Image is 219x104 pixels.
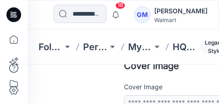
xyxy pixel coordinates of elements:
[115,2,125,9] span: 18
[128,40,152,53] a: My uploads
[96,17,147,27] label: Cover Image
[83,40,107,53] a: Personal Zone
[134,6,151,23] div: GM
[96,68,167,77] h4: Current Version
[154,17,208,23] div: Walmart
[173,40,197,53] p: HQ259649_GV_REG_ MR [PERSON_NAME] Wide Leg
[154,6,208,17] div: [PERSON_NAME]
[39,40,63,53] a: Folders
